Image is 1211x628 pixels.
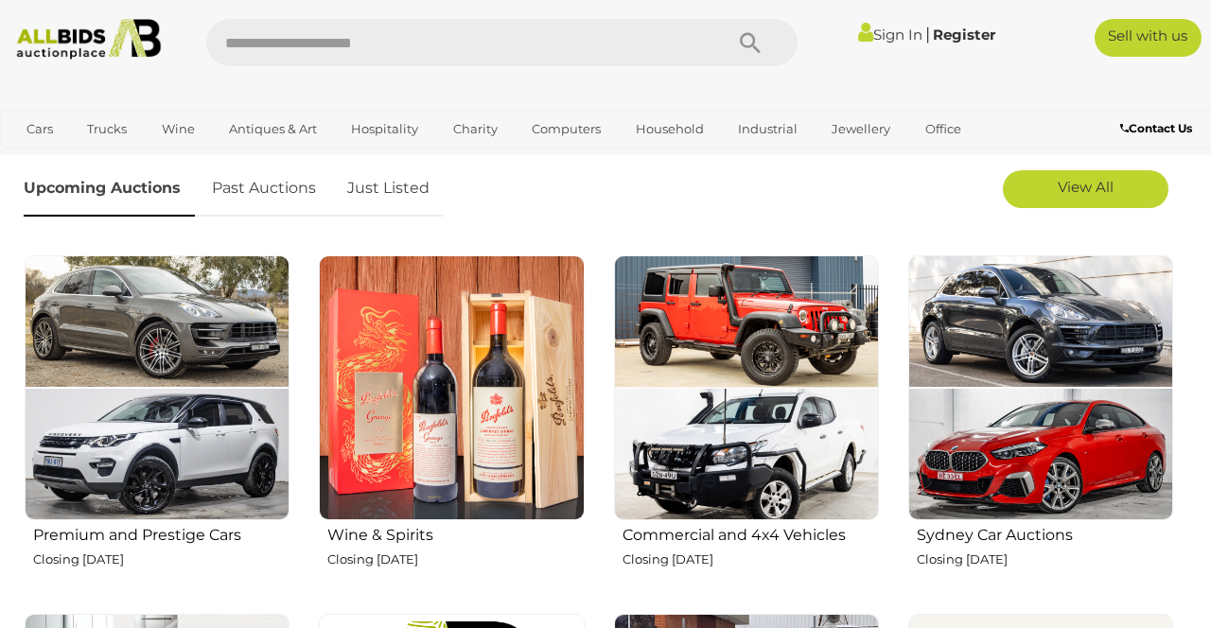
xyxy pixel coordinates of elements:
h2: Premium and Prestige Cars [33,522,290,544]
img: Sydney Car Auctions [908,255,1173,520]
a: View All [1003,170,1168,208]
a: Just Listed [333,161,444,217]
a: Premium and Prestige Cars Closing [DATE] [24,254,290,599]
a: Wine & Spirits Closing [DATE] [318,254,584,599]
a: Sell with us [1095,19,1202,57]
b: Contact Us [1120,121,1192,135]
a: Wine [149,113,207,145]
a: Commercial and 4x4 Vehicles Closing [DATE] [613,254,879,599]
a: Office [913,113,974,145]
h2: Wine & Spirits [327,522,584,544]
h2: Sydney Car Auctions [917,522,1173,544]
h2: Commercial and 4x4 Vehicles [623,522,879,544]
img: Allbids.com.au [9,19,168,60]
a: Charity [441,113,510,145]
a: Upcoming Auctions [24,161,195,217]
a: Register [933,26,995,44]
a: [GEOGRAPHIC_DATA] [87,145,246,176]
a: Sports [14,145,78,176]
a: Cars [14,113,65,145]
a: Jewellery [819,113,903,145]
a: Past Auctions [198,161,330,217]
p: Closing [DATE] [327,549,584,570]
img: Wine & Spirits [319,255,584,520]
a: Trucks [75,113,139,145]
a: Sign In [858,26,922,44]
img: Premium and Prestige Cars [25,255,290,520]
p: Closing [DATE] [917,549,1173,570]
a: Antiques & Art [217,113,329,145]
a: Industrial [726,113,810,145]
a: Sydney Car Auctions Closing [DATE] [907,254,1173,599]
a: Computers [519,113,613,145]
a: Contact Us [1120,118,1197,139]
p: Closing [DATE] [33,549,290,570]
a: Household [623,113,716,145]
span: | [925,24,930,44]
a: Hospitality [339,113,430,145]
img: Commercial and 4x4 Vehicles [614,255,879,520]
button: Search [703,19,798,66]
p: Closing [DATE] [623,549,879,570]
span: View All [1058,178,1114,196]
